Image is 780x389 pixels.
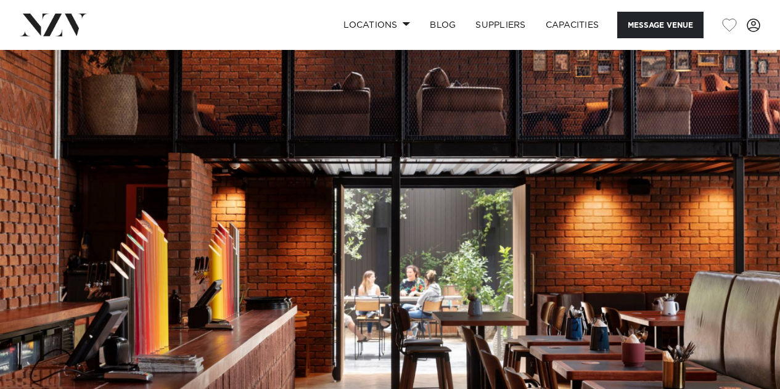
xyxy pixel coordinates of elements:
[617,12,704,38] button: Message Venue
[20,14,87,36] img: nzv-logo.png
[466,12,535,38] a: SUPPLIERS
[536,12,609,38] a: Capacities
[334,12,420,38] a: Locations
[420,12,466,38] a: BLOG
